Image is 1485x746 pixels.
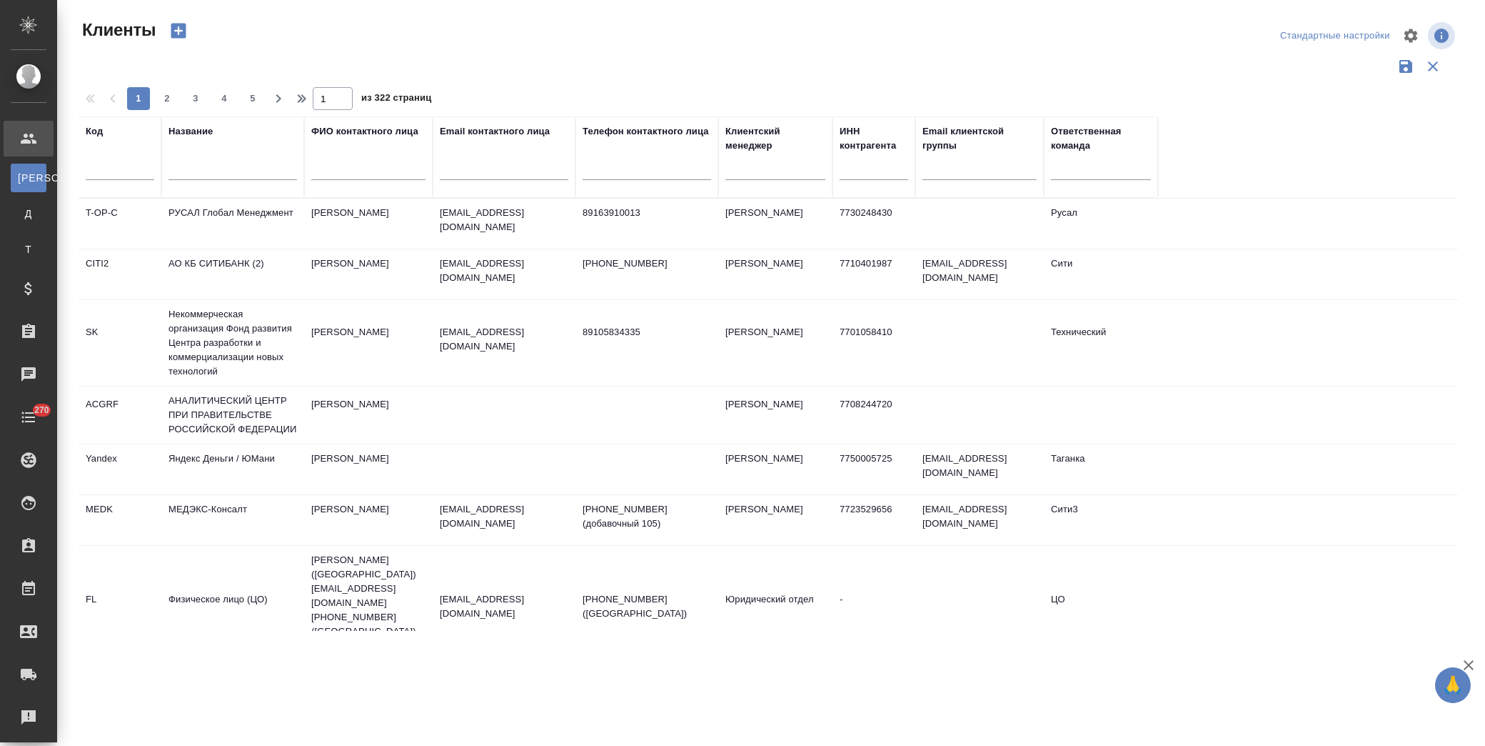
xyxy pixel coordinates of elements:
td: - [832,585,915,635]
td: АО КБ СИТИБАНК (2) [161,249,304,299]
span: 270 [26,403,58,417]
button: 4 [213,87,236,110]
a: 270 [4,399,54,435]
td: FL [79,585,161,635]
div: Клиентский менеджер [725,124,825,153]
div: Email клиентской группы [922,124,1037,153]
span: 2 [156,91,178,106]
td: [PERSON_NAME] [718,444,832,494]
td: Yandex [79,444,161,494]
div: ФИО контактного лица [311,124,418,139]
button: 3 [184,87,207,110]
span: 3 [184,91,207,106]
td: [EMAIL_ADDRESS][DOMAIN_NAME] [915,495,1044,545]
td: Физическое лицо (ЦО) [161,585,304,635]
p: [EMAIL_ADDRESS][DOMAIN_NAME] [440,257,568,285]
button: 5 [241,87,264,110]
td: [PERSON_NAME] [718,390,832,440]
td: Сити3 [1044,495,1158,545]
td: Технический [1044,318,1158,368]
td: ACGRF [79,390,161,440]
span: 5 [241,91,264,106]
div: Ответственная команда [1051,124,1151,153]
td: 7730248430 [832,199,915,249]
p: [PHONE_NUMBER] [583,257,711,271]
span: Настроить таблицу [1394,19,1428,53]
td: MEDK [79,495,161,545]
p: 89105834335 [583,325,711,339]
td: [PERSON_NAME] ([GEOGRAPHIC_DATA]) [EMAIL_ADDRESS][DOMAIN_NAME] [PHONE_NUMBER] ([GEOGRAPHIC_DATA])... [304,546,433,675]
td: Некоммерческая организация Фонд развития Центра разработки и коммерциализации новых технологий [161,300,304,386]
td: CITI2 [79,249,161,299]
td: [EMAIL_ADDRESS][DOMAIN_NAME] [915,444,1044,494]
button: Сбросить фильтры [1419,53,1446,80]
td: 7723529656 [832,495,915,545]
button: 2 [156,87,178,110]
td: ЦО [1044,585,1158,635]
td: РУСАЛ Глобал Менеджмент [161,199,304,249]
a: [PERSON_NAME] [11,164,46,192]
div: Email контактного лица [440,124,550,139]
td: МЕДЭКС-Консалт [161,495,304,545]
td: [PERSON_NAME] [304,318,433,368]
td: T-OP-C [79,199,161,249]
span: 4 [213,91,236,106]
div: split button [1277,25,1394,47]
td: Русал [1044,199,1158,249]
td: [PERSON_NAME] [718,249,832,299]
a: Д [11,199,46,228]
td: [PERSON_NAME] [718,318,832,368]
div: ИНН контрагента [840,124,908,153]
td: Яндекс Деньги / ЮМани [161,444,304,494]
td: [PERSON_NAME] [718,495,832,545]
p: [EMAIL_ADDRESS][DOMAIN_NAME] [440,206,568,234]
td: Таганка [1044,444,1158,494]
p: [PHONE_NUMBER] (добавочный 105) [583,502,711,531]
span: Посмотреть информацию [1428,22,1458,49]
td: [PERSON_NAME] [718,199,832,249]
td: SK [79,318,161,368]
div: Название [168,124,213,139]
td: Сити [1044,249,1158,299]
td: [PERSON_NAME] [304,495,433,545]
p: 89163910013 [583,206,711,220]
span: из 322 страниц [361,89,431,110]
span: 🙏 [1441,670,1465,700]
td: 7701058410 [832,318,915,368]
td: [EMAIL_ADDRESS][DOMAIN_NAME] [915,249,1044,299]
span: Д [18,207,39,221]
p: [EMAIL_ADDRESS][DOMAIN_NAME] [440,592,568,621]
span: [PERSON_NAME] [18,171,39,185]
button: 🙏 [1435,667,1471,703]
button: Сохранить фильтры [1392,53,1419,80]
span: Т [18,242,39,257]
div: Код [86,124,103,139]
div: Телефон контактного лица [583,124,709,139]
td: 7710401987 [832,249,915,299]
td: Юридический отдел [718,585,832,635]
td: [PERSON_NAME] [304,390,433,440]
td: 7750005725 [832,444,915,494]
td: [PERSON_NAME] [304,249,433,299]
td: [PERSON_NAME] [304,444,433,494]
td: [PERSON_NAME] [304,199,433,249]
span: Клиенты [79,19,156,41]
button: Создать [161,19,196,43]
p: [PHONE_NUMBER] ([GEOGRAPHIC_DATA]) [583,592,711,621]
td: 7708244720 [832,390,915,440]
td: АНАЛИТИЧЕСКИЙ ЦЕНТР ПРИ ПРАВИТЕЛЬСТВЕ РОССИЙСКОЙ ФЕДЕРАЦИИ [161,387,304,444]
p: [EMAIL_ADDRESS][DOMAIN_NAME] [440,502,568,531]
a: Т [11,235,46,264]
p: [EMAIL_ADDRESS][DOMAIN_NAME] [440,325,568,354]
